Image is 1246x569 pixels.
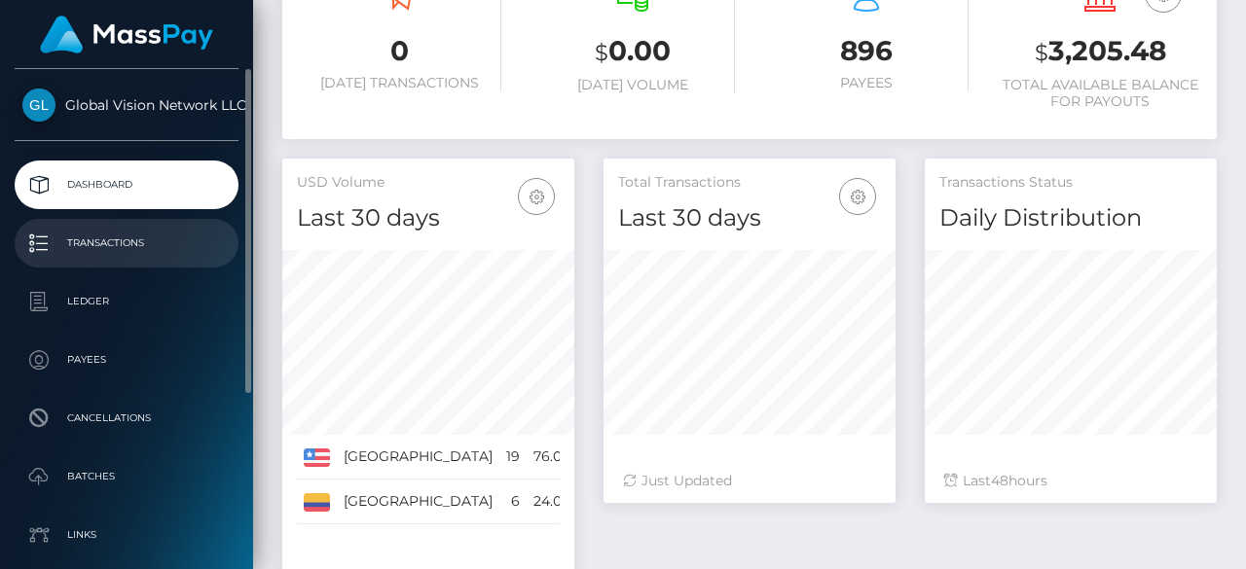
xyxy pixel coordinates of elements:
[944,471,1197,491] div: Last hours
[939,201,1202,235] h4: Daily Distribution
[499,435,527,480] td: 19
[531,77,735,93] h6: [DATE] Volume
[764,32,969,70] h3: 896
[297,75,501,91] h6: [DATE] Transactions
[939,173,1202,193] h5: Transactions Status
[527,435,589,480] td: 76.00%
[15,160,238,209] a: Dashboard
[22,404,231,433] p: Cancellations
[22,229,231,258] p: Transactions
[499,480,527,524] td: 6
[22,520,231,550] p: Links
[527,480,589,524] td: 24.00%
[15,336,238,384] a: Payees
[15,452,238,501] a: Batches
[991,472,1008,489] span: 48
[998,32,1202,72] h3: 3,205.48
[40,16,213,53] img: MassPay Logo
[337,480,499,524] td: [GEOGRAPHIC_DATA]
[304,493,330,511] img: CO.png
[304,448,330,466] img: US.png
[22,170,231,199] p: Dashboard
[297,173,560,193] h5: USD Volume
[297,201,560,235] h4: Last 30 days
[1035,39,1048,66] small: $
[764,75,969,91] h6: Payees
[15,511,238,559] a: Links
[15,394,238,443] a: Cancellations
[297,32,501,70] h3: 0
[15,219,238,267] a: Transactions
[998,77,1202,110] h6: Total Available Balance for Payouts
[22,345,231,374] p: Payees
[22,462,231,491] p: Batches
[15,96,238,114] span: Global Vision Network LLC
[22,89,55,122] img: Global Vision Network LLC
[618,173,881,193] h5: Total Transactions
[531,32,735,72] h3: 0.00
[623,471,876,491] div: Just Updated
[618,201,881,235] h4: Last 30 days
[22,287,231,316] p: Ledger
[595,39,608,66] small: $
[15,277,238,326] a: Ledger
[337,435,499,480] td: [GEOGRAPHIC_DATA]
